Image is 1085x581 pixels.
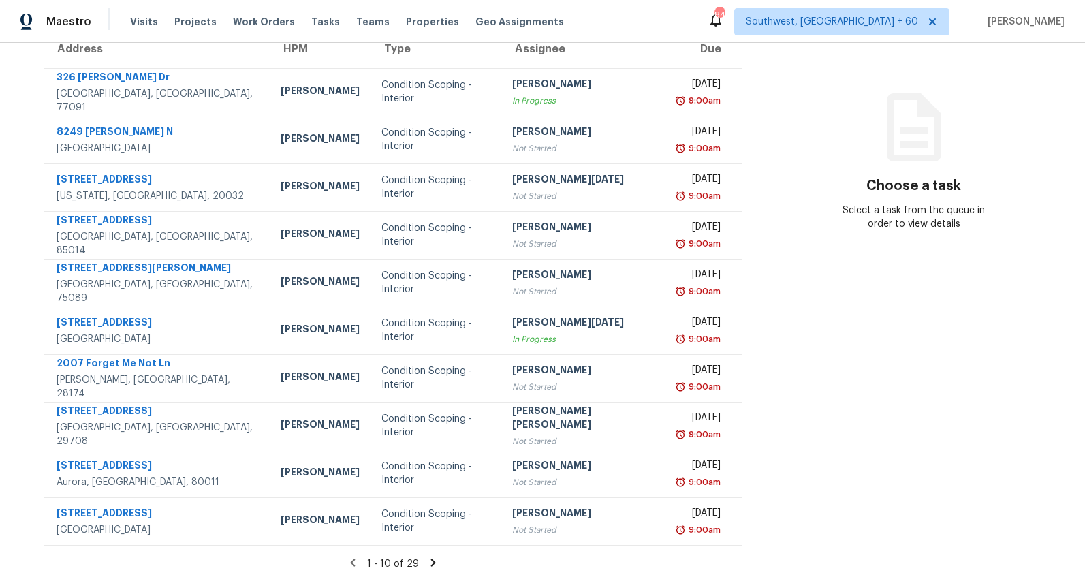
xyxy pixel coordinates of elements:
[406,15,459,29] span: Properties
[686,523,721,537] div: 9:00am
[512,285,655,298] div: Not Started
[501,30,666,68] th: Assignee
[677,220,721,237] div: [DATE]
[677,125,721,142] div: [DATE]
[675,380,686,394] img: Overdue Alarm Icon
[174,15,217,29] span: Projects
[686,94,721,108] div: 9:00am
[675,428,686,441] img: Overdue Alarm Icon
[686,285,721,298] div: 9:00am
[281,274,360,292] div: [PERSON_NAME]
[381,78,490,106] div: Condition Scoping - Interior
[686,428,721,441] div: 9:00am
[57,421,259,448] div: [GEOGRAPHIC_DATA], [GEOGRAPHIC_DATA], 29708
[686,332,721,346] div: 9:00am
[475,15,564,29] span: Geo Assignments
[512,172,655,189] div: [PERSON_NAME][DATE]
[57,70,259,87] div: 326 [PERSON_NAME] Dr
[512,220,655,237] div: [PERSON_NAME]
[381,174,490,201] div: Condition Scoping - Interior
[281,131,360,148] div: [PERSON_NAME]
[675,142,686,155] img: Overdue Alarm Icon
[677,315,721,332] div: [DATE]
[381,269,490,296] div: Condition Scoping - Interior
[675,94,686,108] img: Overdue Alarm Icon
[281,227,360,244] div: [PERSON_NAME]
[512,458,655,475] div: [PERSON_NAME]
[982,15,1065,29] span: [PERSON_NAME]
[677,363,721,380] div: [DATE]
[381,507,490,535] div: Condition Scoping - Interior
[371,30,501,68] th: Type
[57,475,259,489] div: Aurora, [GEOGRAPHIC_DATA], 80011
[57,278,259,305] div: [GEOGRAPHIC_DATA], [GEOGRAPHIC_DATA], 75089
[46,15,91,29] span: Maestro
[381,364,490,392] div: Condition Scoping - Interior
[512,268,655,285] div: [PERSON_NAME]
[130,15,158,29] span: Visits
[57,506,259,523] div: [STREET_ADDRESS]
[57,373,259,401] div: [PERSON_NAME], [GEOGRAPHIC_DATA], 28174
[512,142,655,155] div: Not Started
[512,523,655,537] div: Not Started
[57,189,259,203] div: [US_STATE], [GEOGRAPHIC_DATA], 20032
[311,17,340,27] span: Tasks
[512,506,655,523] div: [PERSON_NAME]
[512,435,655,448] div: Not Started
[677,506,721,523] div: [DATE]
[57,404,259,421] div: [STREET_ADDRESS]
[675,237,686,251] img: Overdue Alarm Icon
[512,189,655,203] div: Not Started
[57,523,259,537] div: [GEOGRAPHIC_DATA]
[57,213,259,230] div: [STREET_ADDRESS]
[57,315,259,332] div: [STREET_ADDRESS]
[686,237,721,251] div: 9:00am
[367,559,419,569] span: 1 - 10 of 29
[57,125,259,142] div: 8249 [PERSON_NAME] N
[281,513,360,530] div: [PERSON_NAME]
[512,125,655,142] div: [PERSON_NAME]
[57,261,259,278] div: [STREET_ADDRESS][PERSON_NAME]
[512,380,655,394] div: Not Started
[57,172,259,189] div: [STREET_ADDRESS]
[281,84,360,101] div: [PERSON_NAME]
[675,285,686,298] img: Overdue Alarm Icon
[281,418,360,435] div: [PERSON_NAME]
[675,475,686,489] img: Overdue Alarm Icon
[677,268,721,285] div: [DATE]
[381,126,490,153] div: Condition Scoping - Interior
[381,221,490,249] div: Condition Scoping - Interior
[233,15,295,29] span: Work Orders
[512,237,655,251] div: Not Started
[57,142,259,155] div: [GEOGRAPHIC_DATA]
[57,356,259,373] div: 2007 Forget Me Not Ln
[512,77,655,94] div: [PERSON_NAME]
[512,363,655,380] div: [PERSON_NAME]
[281,322,360,339] div: [PERSON_NAME]
[57,87,259,114] div: [GEOGRAPHIC_DATA], [GEOGRAPHIC_DATA], 77091
[714,8,724,22] div: 842
[270,30,371,68] th: HPM
[677,172,721,189] div: [DATE]
[666,30,742,68] th: Due
[281,465,360,482] div: [PERSON_NAME]
[746,15,918,29] span: Southwest, [GEOGRAPHIC_DATA] + 60
[512,404,655,435] div: [PERSON_NAME] [PERSON_NAME]
[686,475,721,489] div: 9:00am
[675,332,686,346] img: Overdue Alarm Icon
[381,317,490,344] div: Condition Scoping - Interior
[281,179,360,196] div: [PERSON_NAME]
[677,411,721,428] div: [DATE]
[512,315,655,332] div: [PERSON_NAME][DATE]
[512,332,655,346] div: In Progress
[686,189,721,203] div: 9:00am
[381,460,490,487] div: Condition Scoping - Interior
[356,15,390,29] span: Teams
[677,458,721,475] div: [DATE]
[57,458,259,475] div: [STREET_ADDRESS]
[57,332,259,346] div: [GEOGRAPHIC_DATA]
[44,30,270,68] th: Address
[677,77,721,94] div: [DATE]
[675,523,686,537] img: Overdue Alarm Icon
[512,94,655,108] div: In Progress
